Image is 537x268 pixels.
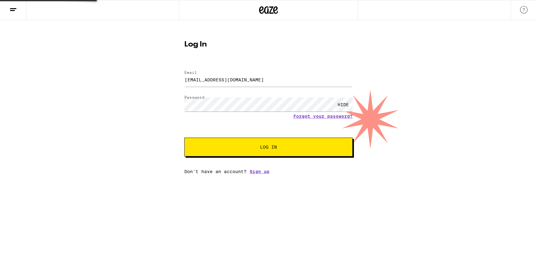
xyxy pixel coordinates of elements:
[184,41,353,48] h1: Log In
[334,97,353,112] div: HIDE
[250,169,269,174] a: Sign up
[260,145,277,149] span: Log In
[184,70,197,74] label: Email
[184,138,353,156] button: Log In
[184,169,353,174] div: Don't have an account?
[184,73,353,87] input: Email
[184,95,204,99] label: Password
[293,114,353,119] a: Forgot your password?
